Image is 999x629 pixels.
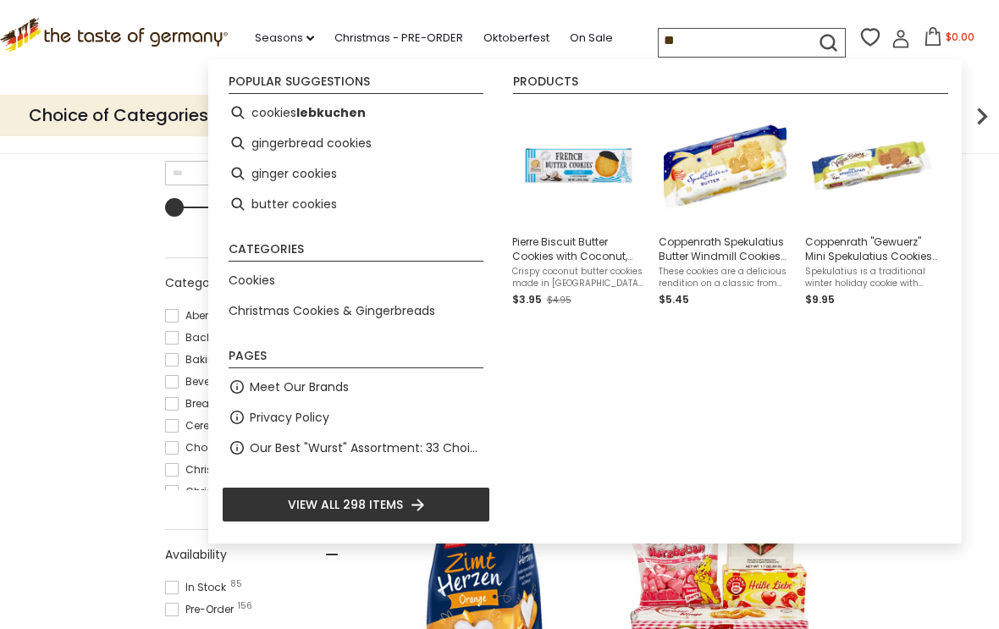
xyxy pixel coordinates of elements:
span: Pre-Order [165,602,239,617]
img: next arrow [965,99,999,133]
a: Christmas Cookies & Gingerbreads [229,301,435,321]
a: Christmas - PRE-ORDER [334,29,463,47]
a: Coppenrath Spekulatius Butter Windmill Cookies 7.1 ozThese cookies are a delicious rendition on a... [659,104,792,309]
span: Back to School [165,330,268,345]
span: Beverages [165,374,246,389]
img: Vegan Coppenrath Gewuerz Spekulatius Cookies [810,104,933,227]
span: Baking, Cakes, Desserts [165,352,312,367]
span: In Stock [165,580,231,595]
span: Chocolate & Marzipan [165,440,306,455]
span: Availability [165,546,227,564]
div: Instant Search Results [208,59,962,543]
li: ginger cookies [222,158,490,189]
li: Cookies [222,265,490,295]
a: Meet Our Brands [250,378,349,397]
li: Products [513,75,948,94]
a: On Sale [570,29,613,47]
a: Cookies [229,271,275,290]
li: Pierre Biscuit Butter Cookies with Coconut, 5.29 oz [505,97,652,316]
span: $5.45 [659,292,689,306]
li: Coppenrath Spekulatius Butter Windmill Cookies 7.1 oz [652,97,798,316]
a: Vegan Coppenrath Gewuerz Spekulatius CookiesCoppenrath "Gewuerz" Mini Spekulatius Cookies, vegan,... [805,104,938,309]
span: Coppenrath "Gewuerz" Mini Spekulatius Cookies, vegan, 5.3 oz [805,234,938,263]
span: 85 [230,580,242,588]
a: Oktoberfest [483,29,549,47]
li: Privacy Policy [222,402,490,433]
li: Pages [229,350,483,368]
button: $0.00 [913,27,985,52]
span: Crispy coconut butter cookies made in [GEOGRAPHIC_DATA] by [PERSON_NAME] [512,266,645,290]
span: $0.00 [946,30,974,44]
li: Meet Our Brands [222,372,490,402]
li: Coppenrath "Gewuerz" Mini Spekulatius Cookies, vegan, 5.3 oz [798,97,945,316]
span: Coppenrath Spekulatius Butter Windmill Cookies 7.1 oz [659,234,792,263]
a: Privacy Policy [250,408,329,428]
span: View all 298 items [288,495,403,514]
span: Category [165,274,221,292]
li: butter cookies [222,189,490,219]
li: cookies lebkuchen [222,97,490,128]
span: Cereal [165,418,224,433]
span: These cookies are a delicious rendition on a classic from Coppenrath - crispy, Christamas-spiced,... [659,266,792,290]
img: Pierre Butter Cookies with Coconut [517,104,640,227]
a: Our Best "Wurst" Assortment: 33 Choices For The Grillabend [250,439,483,458]
li: View all 298 items [222,487,490,522]
span: Spekulatius is a traditional winter holiday cookie with over 1,000 years of history. Based on pop... [805,266,938,290]
span: $4.95 [547,294,571,306]
b: lebkuchen [296,103,366,123]
span: 156 [238,602,252,610]
span: $3.95 [512,292,542,306]
li: Categories [229,243,483,262]
span: $9.95 [805,292,835,306]
span: Christmas Baking & Spices [165,484,332,499]
span: Abendbrot [165,308,245,323]
span: Breakfast [165,396,240,411]
li: Our Best "Wurst" Assortment: 33 Choices For The Grillabend [222,433,490,463]
a: Pierre Butter Cookies with CoconutPierre Biscuit Butter Cookies with Coconut, 5.29 ozCrispy cocon... [512,104,645,309]
li: Popular suggestions [229,75,483,94]
span: Pierre Biscuit Butter Cookies with Coconut, 5.29 oz [512,234,645,263]
li: Christmas Cookies & Gingerbreads [222,295,490,326]
span: Christmas - PRE-ORDER [165,462,312,477]
li: gingerbread cookies [222,128,490,158]
a: Seasons [255,29,314,47]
